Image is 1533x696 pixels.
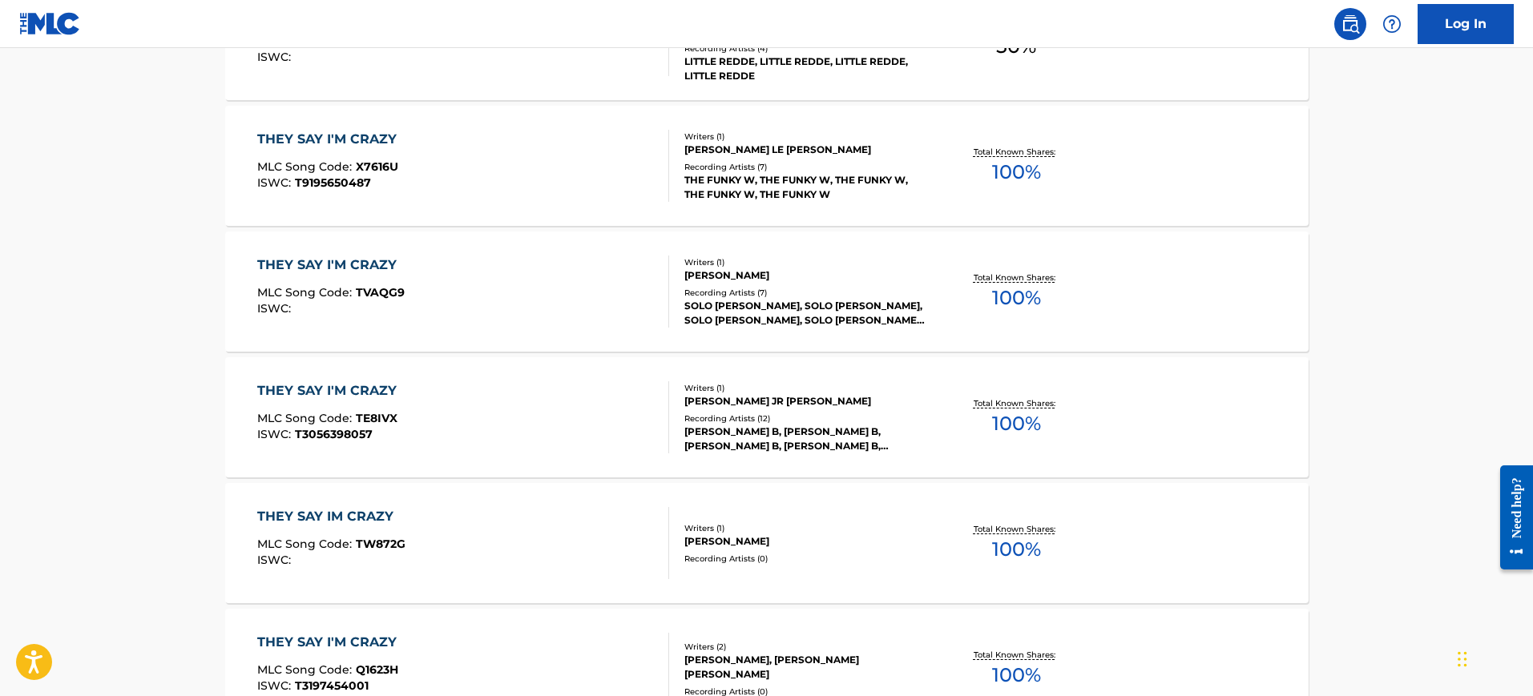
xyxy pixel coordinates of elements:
div: Help [1376,8,1408,40]
div: Recording Artists ( 4 ) [684,42,926,54]
a: Log In [1418,4,1514,44]
div: THE FUNKY W, THE FUNKY W, THE FUNKY W, THE FUNKY W, THE FUNKY W [684,173,926,202]
span: 100 % [992,158,1041,187]
a: THEY SAY I'M CRAZYMLC Song Code:X7616UISWC:T9195650487Writers (1)[PERSON_NAME] LE [PERSON_NAME]Re... [225,106,1309,226]
a: THEY SAY IM CRAZYMLC Song Code:TW872GISWC:Writers (1)[PERSON_NAME]Recording Artists (0)Total Know... [225,483,1309,603]
div: [PERSON_NAME] B, [PERSON_NAME] B, [PERSON_NAME] B, [PERSON_NAME] B, [PERSON_NAME] B [684,424,926,453]
a: Public Search [1334,8,1366,40]
div: Writers ( 1 ) [684,256,926,268]
div: SOLO [PERSON_NAME], SOLO [PERSON_NAME], SOLO [PERSON_NAME], SOLO [PERSON_NAME], SOLO [PERSON_NAME] [684,299,926,328]
img: search [1341,14,1360,34]
span: MLC Song Code : [257,285,356,300]
div: Recording Artists ( 7 ) [684,161,926,173]
img: help [1382,14,1402,34]
div: [PERSON_NAME] [684,268,926,283]
div: THEY SAY I'M CRAZY [257,130,405,149]
p: Total Known Shares: [974,523,1059,535]
div: [PERSON_NAME] LE [PERSON_NAME] [684,143,926,157]
span: ISWC : [257,301,295,316]
p: Total Known Shares: [974,146,1059,158]
span: MLC Song Code : [257,662,356,677]
span: ISWC : [257,553,295,567]
p: Total Known Shares: [974,272,1059,284]
span: ISWC : [257,50,295,64]
div: [PERSON_NAME], [PERSON_NAME] [PERSON_NAME] [684,653,926,682]
div: [PERSON_NAME] JR [PERSON_NAME] [684,394,926,408]
span: 100 % [992,409,1041,438]
span: MLC Song Code : [257,411,356,425]
span: 100 % [992,535,1041,564]
span: T9195650487 [295,175,371,190]
iframe: Resource Center [1488,453,1533,582]
span: ISWC : [257,678,295,693]
span: T3197454001 [295,678,369,693]
span: ISWC : [257,175,295,190]
span: MLC Song Code : [257,537,356,551]
span: TE8IVX [356,411,397,425]
span: TW872G [356,537,405,551]
div: Recording Artists ( 12 ) [684,412,926,424]
img: MLC Logo [19,12,81,35]
span: X7616U [356,159,398,174]
span: 100 % [992,284,1041,312]
div: LITTLE REDDE, LITTLE REDDE, LITTLE REDDE, LITTLE REDDE [684,54,926,83]
div: Writers ( 2 ) [684,641,926,653]
a: THEY SAY I'M CRAZYMLC Song Code:TVAQG9ISWC:Writers (1)[PERSON_NAME]Recording Artists (7)SOLO [PER... [225,231,1309,352]
span: Q1623H [356,662,398,677]
div: Writers ( 1 ) [684,382,926,394]
iframe: Chat Widget [1453,619,1533,696]
a: THEY SAY I'M CRAZYMLC Song Code:TE8IVXISWC:T3056398057Writers (1)[PERSON_NAME] JR [PERSON_NAME]Re... [225,357,1309,477]
div: THEY SAY I'M CRAZY [257,255,405,275]
div: Drag [1458,635,1467,683]
div: Writers ( 1 ) [684,522,926,534]
span: TVAQG9 [356,285,405,300]
span: T3056398057 [295,427,373,441]
div: THEY SAY I'M CRAZY [257,633,405,652]
div: Recording Artists ( 0 ) [684,553,926,565]
div: THEY SAY IM CRAZY [257,507,405,526]
span: ISWC : [257,427,295,441]
span: 100 % [992,661,1041,690]
div: Writers ( 1 ) [684,131,926,143]
p: Total Known Shares: [974,397,1059,409]
p: Total Known Shares: [974,649,1059,661]
div: [PERSON_NAME] [684,534,926,549]
div: Recording Artists ( 7 ) [684,287,926,299]
div: THEY SAY I'M CRAZY [257,381,405,400]
span: MLC Song Code : [257,159,356,174]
